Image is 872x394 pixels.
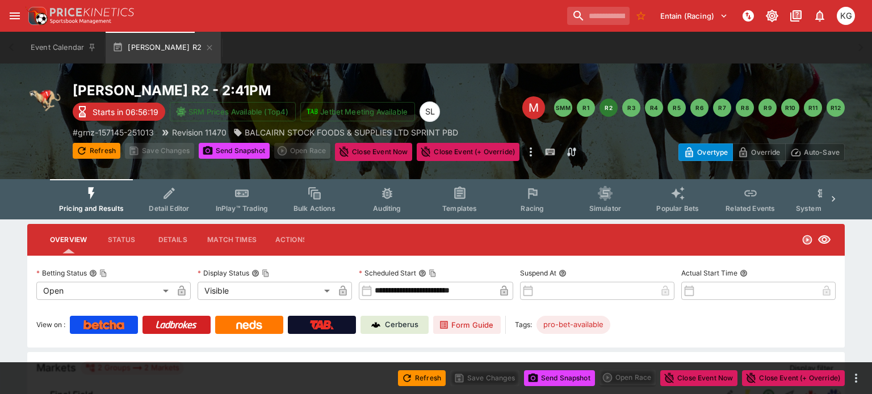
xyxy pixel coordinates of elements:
[740,269,748,277] button: Actual Start Time
[198,282,334,300] div: Visible
[385,319,418,331] p: Cerberus
[156,320,197,329] img: Ladbrokes
[732,143,785,161] button: Override
[274,143,330,159] div: split button
[27,82,64,118] img: greyhound_racing.png
[681,268,737,278] p: Actual Start Time
[522,96,545,119] div: Edit Meeting
[660,370,737,386] button: Close Event Now
[199,143,270,159] button: Send Snapshot
[36,282,173,300] div: Open
[645,99,663,117] button: R4
[50,19,111,24] img: Sportsbook Management
[373,204,401,213] span: Auditing
[781,99,799,117] button: R10
[559,269,567,277] button: Suspend At
[762,6,782,26] button: Toggle light/dark mode
[147,226,198,253] button: Details
[85,361,179,375] div: 2 Groups 2 Markets
[236,320,262,329] img: Neds
[417,143,519,161] button: Close Event (+ Override)
[83,320,124,329] img: Betcha
[335,143,412,161] button: Close Event Now
[50,8,134,16] img: PriceKinetics
[751,146,780,158] p: Override
[536,316,610,334] div: Betting Target: cerberus
[622,99,640,117] button: R3
[25,5,48,27] img: PriceKinetics Logo
[359,268,416,278] p: Scheduled Start
[817,233,831,247] svg: Visible
[804,99,822,117] button: R11
[216,204,268,213] span: InPlay™ Trading
[783,359,840,377] button: Display filter
[420,101,440,122] div: Singa Livett
[433,316,501,334] a: Form Guide
[738,6,758,26] button: NOT Connected to PK
[251,269,259,277] button: Display StatusCopy To Clipboard
[172,126,227,138] p: Revision 11470
[827,99,845,117] button: R12
[554,99,572,117] button: SMM
[678,143,845,161] div: Start From
[599,99,618,117] button: R2
[802,234,813,245] svg: Open
[360,316,429,334] a: Cerberus
[521,204,544,213] span: Racing
[668,99,686,117] button: R5
[371,320,380,329] img: Cerberus
[524,370,595,386] button: Send Snapshot
[99,269,107,277] button: Copy To Clipboard
[73,126,154,138] p: Copy To Clipboard
[307,106,318,117] img: jetbet-logo.svg
[758,99,777,117] button: R9
[786,6,806,26] button: Documentation
[796,204,852,213] span: System Controls
[310,320,334,329] img: TabNZ
[577,99,595,117] button: R1
[93,106,158,118] p: Starts in 06:56:19
[198,268,249,278] p: Display Status
[697,146,728,158] p: Overtype
[785,143,845,161] button: Auto-Save
[59,204,124,213] span: Pricing and Results
[36,361,76,374] h5: Markets
[36,316,65,334] label: View on :
[632,7,650,25] button: No Bookmarks
[429,269,437,277] button: Copy To Clipboard
[599,370,656,385] div: split button
[653,7,735,25] button: Select Tenant
[170,102,296,121] button: SRM Prices Available (Top4)
[50,179,822,219] div: Event type filters
[804,146,840,158] p: Auto-Save
[73,82,459,99] h2: Copy To Clipboard
[524,143,538,161] button: more
[589,204,621,213] span: Simulator
[837,7,855,25] div: Kevin Gutschlag
[300,102,415,121] button: Jetbet Meeting Available
[233,126,458,138] div: BALCAIRN STOCK FOODS & SUPPLIES LTD SPRINT PBD
[567,7,630,25] input: search
[520,268,556,278] p: Suspend At
[726,204,775,213] span: Related Events
[810,6,830,26] button: Notifications
[713,99,731,117] button: R7
[742,370,845,386] button: Close Event (+ Override)
[536,319,610,331] span: pro-bet-available
[736,99,754,117] button: R8
[5,6,25,26] button: open drawer
[149,204,189,213] span: Detail Editor
[678,143,733,161] button: Overtype
[849,371,863,385] button: more
[398,370,446,386] button: Refresh
[442,204,477,213] span: Templates
[418,269,426,277] button: Scheduled StartCopy To Clipboard
[245,126,458,138] p: BALCAIRN STOCK FOODS & SUPPLIES LTD SPRINT PBD
[690,99,708,117] button: R6
[96,226,147,253] button: Status
[294,204,336,213] span: Bulk Actions
[36,268,87,278] p: Betting Status
[198,226,266,253] button: Match Times
[89,269,97,277] button: Betting StatusCopy To Clipboard
[106,32,221,63] button: [PERSON_NAME] R2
